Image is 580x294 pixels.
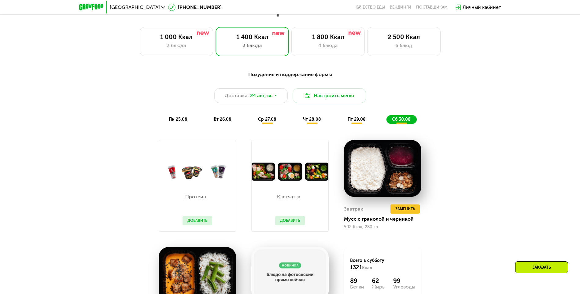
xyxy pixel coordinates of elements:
span: Доставка: [225,92,249,99]
div: 1 800 Ккал [298,33,358,41]
div: Всего в субботу [350,258,415,271]
a: Качество еды [356,5,385,10]
span: Заменить [395,206,415,212]
div: Жиры [372,285,386,289]
p: Протеин [183,194,209,199]
span: вт 26.08 [214,117,231,122]
span: пт 29.08 [348,117,366,122]
span: чт 28.08 [303,117,321,122]
span: Ккал [362,265,372,270]
span: 24 авг, вс [250,92,273,99]
div: Заказать [515,261,568,273]
div: Мусс с гранолой и черникой [344,216,426,222]
div: 3 блюда [222,42,283,49]
div: 3 блюда [146,42,207,49]
div: Личный кабинет [463,4,501,11]
span: 1321 [350,264,362,271]
span: пн 25.08 [169,117,187,122]
div: 6 блюд [374,42,434,49]
button: Добавить [183,216,212,225]
div: Похудение и поддержание формы [109,71,471,79]
button: Добавить [275,216,305,225]
div: 2 500 Ккал [374,33,434,41]
span: [GEOGRAPHIC_DATA] [110,5,160,10]
div: Завтрак [344,204,363,214]
span: ср 27.08 [258,117,276,122]
span: сб 30.08 [392,117,411,122]
div: Белки [350,285,364,289]
div: 4 блюда [298,42,358,49]
button: Настроить меню [293,88,366,103]
div: 62 [372,277,386,285]
div: 502 Ккал, 280 гр [344,225,421,230]
a: Вендинги [390,5,411,10]
div: 1 400 Ккал [222,33,283,41]
div: 1 000 Ккал [146,33,207,41]
button: Заменить [390,204,420,214]
div: 89 [350,277,364,285]
a: [PHONE_NUMBER] [168,4,222,11]
div: поставщикам [416,5,448,10]
p: Клетчатка [275,194,302,199]
div: 99 [393,277,415,285]
div: Углеводы [393,285,415,289]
